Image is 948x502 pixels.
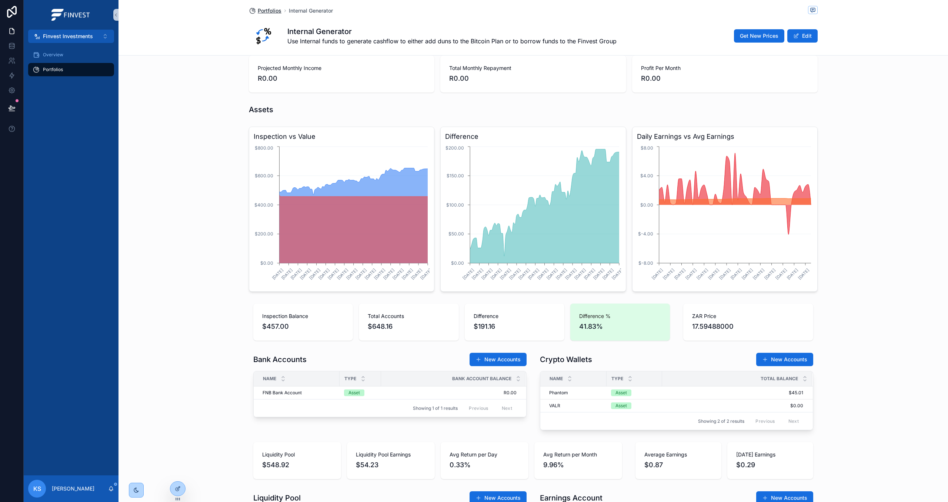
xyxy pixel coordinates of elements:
a: $0.00 [662,403,803,409]
div: Asset [615,402,627,409]
text: [DATE] [592,267,605,281]
text: [DATE] [280,267,294,281]
text: [DATE] [729,267,742,281]
p: [PERSON_NAME] [52,485,94,492]
text: [DATE] [382,267,395,281]
tspan: $400.00 [254,202,273,208]
a: Phantom [549,390,602,396]
a: R0.00 [381,390,517,396]
text: [DATE] [662,267,675,281]
span: Difference % [579,312,661,320]
text: [DATE] [480,267,494,281]
text: [DATE] [354,267,368,281]
text: [DATE] [299,267,312,281]
tspan: $200.00 [255,231,273,237]
h1: Crypto Wallets [540,354,592,365]
span: $0.87 [644,460,712,470]
img: App logo [51,9,91,21]
span: $191.16 [474,321,555,332]
span: Showing 1 of 1 results [413,405,458,411]
span: Type [611,376,623,382]
span: Name [550,376,563,382]
text: [DATE] [752,267,765,281]
span: [DATE] Earnings [736,451,804,458]
text: [DATE] [508,267,522,281]
span: Avg Return per Month [543,451,613,458]
span: ZAR Price [692,312,804,320]
a: Asset [611,389,658,396]
text: [DATE] [345,267,358,281]
span: Type [344,376,356,382]
div: chart [445,145,621,287]
button: Select Button [28,30,114,43]
span: Get New Prices [740,32,778,40]
span: Portfolios [43,67,63,73]
text: [DATE] [391,267,405,281]
text: [DATE] [574,267,587,281]
text: [DATE] [611,267,624,281]
a: FNB Bank Account [263,390,335,396]
tspan: $200.00 [445,145,464,151]
span: Inspection Balance [262,312,344,320]
a: $45.01 [662,390,803,396]
tspan: $50.00 [448,231,464,237]
button: New Accounts [756,353,813,366]
a: Internal Generator [289,7,333,14]
text: [DATE] [527,267,540,281]
text: [DATE] [499,267,513,281]
div: Asset [615,389,627,396]
text: [DATE] [410,267,423,281]
span: Finvest Investments [43,33,93,40]
tspan: $150.00 [447,173,464,178]
text: [DATE] [684,267,698,281]
tspan: $100.00 [446,202,464,208]
span: $457.00 [262,321,344,332]
text: [DATE] [373,267,386,281]
span: Total Accounts [368,312,450,320]
span: 17.59488000 [692,321,804,332]
text: [DATE] [271,267,284,281]
span: Profit Per Month [641,64,809,72]
span: R0.00 [641,73,809,84]
text: [DATE] [555,267,568,281]
text: [DATE] [545,267,559,281]
text: [DATE] [564,267,578,281]
text: [DATE] [785,267,799,281]
tspan: $8.00 [640,145,653,151]
text: [DATE] [518,267,531,281]
span: R0.00 [449,73,617,84]
h3: Difference [445,131,621,142]
a: Portfolios [249,7,281,14]
span: Phantom [549,390,568,396]
text: [DATE] [695,267,709,281]
span: Avg Return per Day [450,451,520,458]
text: [DATE] [327,267,340,281]
span: Average Earnings [644,451,712,458]
h1: Assets [249,104,273,115]
div: scrollable content [24,43,118,86]
span: $54.23 [356,460,426,470]
text: [DATE] [536,267,550,281]
text: [DATE] [317,267,331,281]
text: [DATE] [774,267,788,281]
text: [DATE] [583,267,596,281]
a: Portfolios [28,63,114,76]
h3: Daily Earnings vs Avg Earnings [637,131,813,142]
text: [DATE] [462,267,475,281]
text: [DATE] [602,267,615,281]
tspan: $0.00 [451,260,464,266]
span: Portfolios [258,7,281,14]
text: [DATE] [290,267,303,281]
div: chart [637,145,813,287]
span: Use Internal funds to generate cashflow to either add duns to the Bitcoin Plan or to borrow funds... [287,37,617,46]
span: 9.96% [543,460,613,470]
span: Showing 2 of 2 results [698,418,744,424]
span: Bank Account Balance [452,376,511,382]
span: $548.92 [262,460,332,470]
span: Name [263,376,276,382]
tspan: $0.00 [640,202,653,208]
text: [DATE] [336,267,349,281]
